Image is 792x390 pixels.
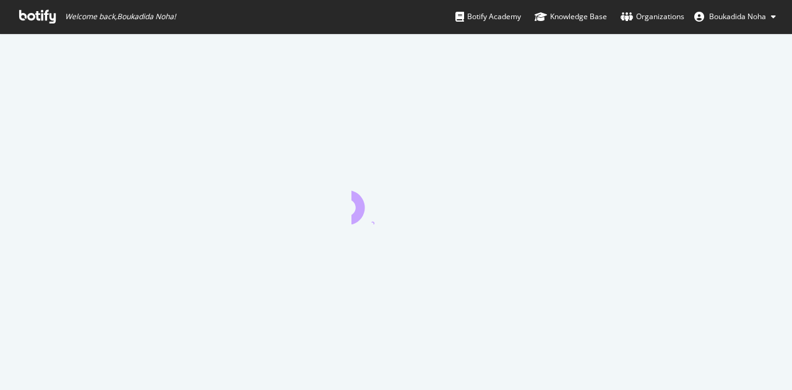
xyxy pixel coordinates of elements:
span: Welcome back, Boukadida Noha ! [65,12,176,22]
span: Boukadida Noha [709,11,766,22]
div: Botify Academy [455,11,521,23]
div: animation [351,180,441,224]
div: Knowledge Base [535,11,607,23]
button: Boukadida Noha [684,7,786,27]
div: Organizations [621,11,684,23]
